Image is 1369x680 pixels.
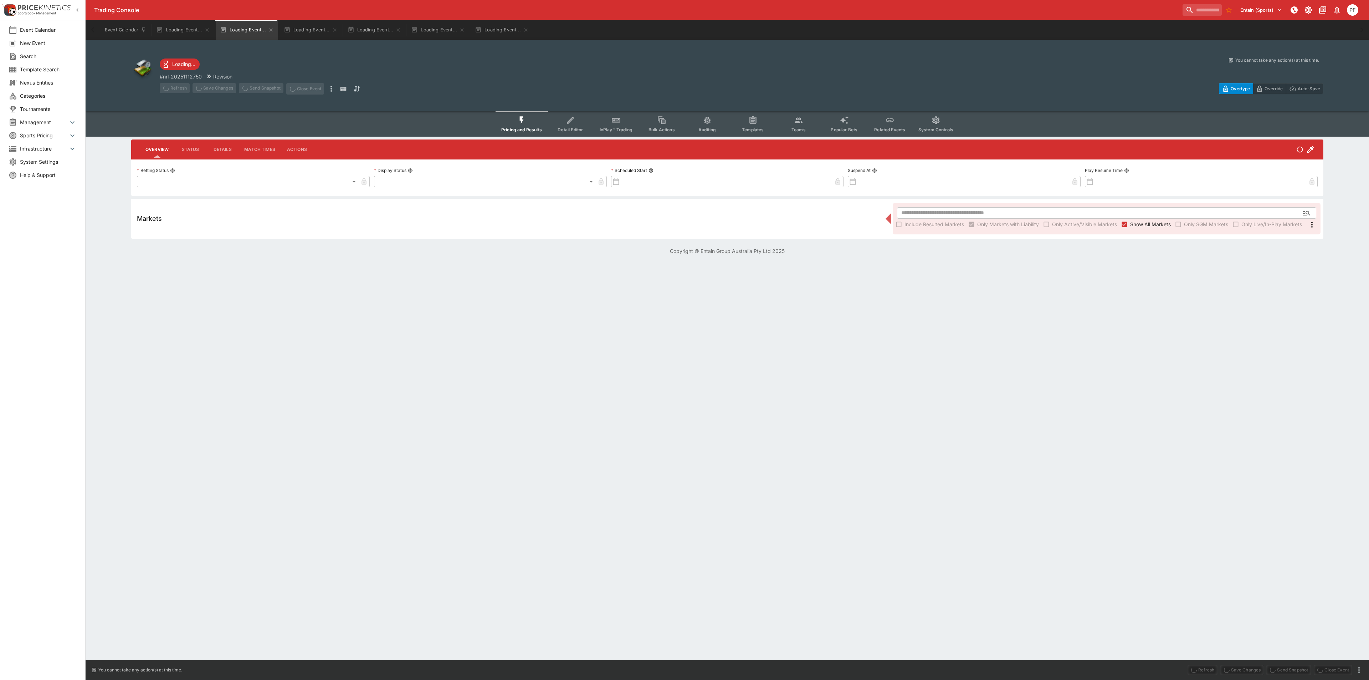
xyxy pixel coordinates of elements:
span: Help & Support [20,171,77,179]
button: Override [1253,83,1286,94]
img: PriceKinetics [18,5,71,10]
span: Bulk Actions [648,127,675,132]
p: Suspend At [848,167,871,173]
p: You cannot take any action(s) at this time. [98,667,182,673]
div: Peter Fairgrieve [1347,4,1358,16]
button: Betting Status [170,168,175,173]
input: search [1183,4,1222,16]
img: Sportsbook Management [18,12,56,15]
p: You cannot take any action(s) at this time. [1235,57,1319,64]
button: NOT Connected to PK [1288,4,1301,16]
span: Nexus Entities [20,79,77,86]
button: Display Status [408,168,413,173]
div: Start From [1219,83,1323,94]
button: Documentation [1316,4,1329,16]
button: Peter Fairgrieve [1345,2,1360,18]
button: Loading Event... [407,20,469,40]
span: Categories [20,92,77,100]
img: PriceKinetics Logo [2,3,16,17]
span: Show All Markets [1130,220,1171,228]
span: Popular Bets [831,127,857,132]
p: Override [1265,85,1283,92]
span: Pricing and Results [501,127,542,132]
button: Loading Event... [280,20,342,40]
span: Template Search [20,66,77,73]
img: other.png [131,57,154,80]
button: Overview [140,141,174,158]
p: Revision [213,73,232,80]
span: Only SGM Markets [1184,220,1228,228]
span: Templates [742,127,764,132]
span: Only Live/In-Play Markets [1241,220,1302,228]
span: Related Events [874,127,905,132]
span: Detail Editor [558,127,583,132]
p: Auto-Save [1298,85,1320,92]
span: Search [20,52,77,60]
h5: Markets [137,214,162,223]
button: Notifications [1330,4,1343,16]
button: Event Calendar [101,20,150,40]
p: Copyright © Entain Group Australia Pty Ltd 2025 [86,247,1369,255]
span: Auditing [698,127,716,132]
span: System Controls [918,127,953,132]
button: No Bookmarks [1223,4,1235,16]
span: Tournaments [20,105,77,113]
span: System Settings [20,158,77,166]
p: Play Resume Time [1085,167,1123,173]
button: Loading Event... [216,20,278,40]
span: InPlay™ Trading [600,127,632,132]
button: Open [1300,207,1313,219]
span: Only Active/Visible Markets [1052,220,1117,228]
p: Display Status [374,167,406,173]
div: Trading Console [94,6,1180,14]
button: Loading Event... [343,20,406,40]
button: Status [174,141,206,158]
button: more [1355,666,1363,674]
p: Copy To Clipboard [160,73,202,80]
span: Management [20,118,68,126]
span: Only Markets with Liability [977,220,1039,228]
p: Betting Status [137,167,169,173]
p: Scheduled Start [611,167,647,173]
span: Sports Pricing [20,132,68,139]
button: Play Resume Time [1124,168,1129,173]
span: Teams [791,127,806,132]
div: Event type filters [496,111,959,137]
button: Auto-Save [1286,83,1323,94]
span: New Event [20,39,77,47]
button: Suspend At [872,168,877,173]
button: Loading Event... [471,20,533,40]
button: Toggle light/dark mode [1302,4,1315,16]
button: Select Tenant [1236,4,1286,16]
button: Scheduled Start [648,168,653,173]
span: Include Resulted Markets [904,220,964,228]
p: Overtype [1231,85,1250,92]
span: Event Calendar [20,26,77,34]
button: Actions [281,141,313,158]
button: more [327,83,335,95]
button: Details [206,141,239,158]
button: Loading Event... [152,20,214,40]
span: Infrastructure [20,145,68,152]
button: Match Times [239,141,281,158]
svg: More [1308,220,1316,229]
p: Loading... [172,60,195,68]
button: Overtype [1219,83,1253,94]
